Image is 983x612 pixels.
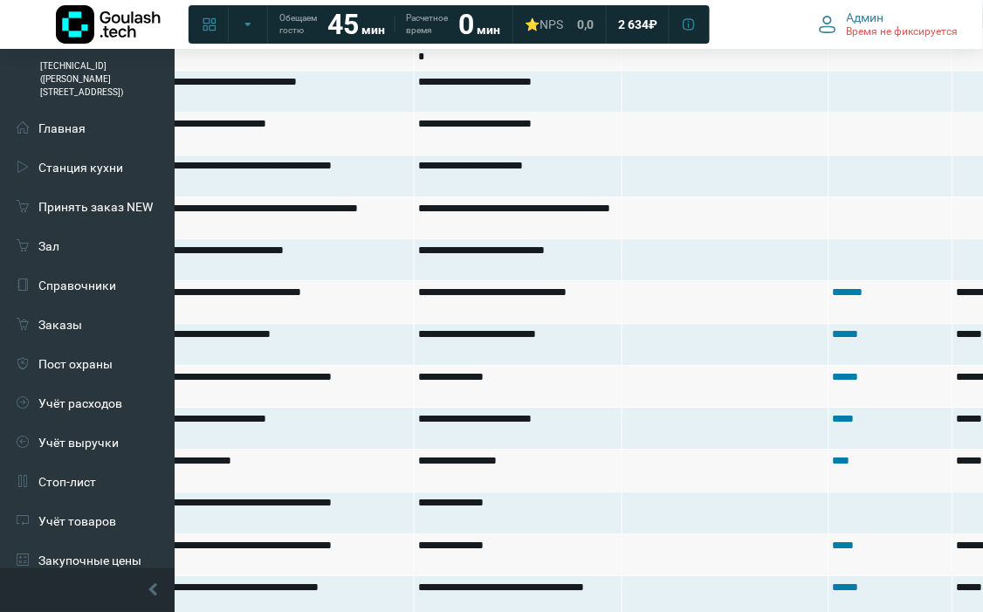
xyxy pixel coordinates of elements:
[608,9,668,40] a: 2 634 ₽
[269,9,511,40] a: Обещаем гостю 45 мин Расчетное время 0 мин
[56,5,161,44] img: Логотип компании Goulash.tech
[808,6,969,43] button: Админ Время не фиксируется
[327,8,359,41] strong: 45
[847,10,884,25] span: Админ
[514,9,604,40] a: ⭐NPS 0,0
[525,17,563,32] div: ⭐
[577,17,594,32] span: 0,0
[649,17,657,32] span: ₽
[279,12,317,37] span: Обещаем гостю
[406,12,448,37] span: Расчетное время
[477,23,500,37] span: мин
[540,17,563,31] span: NPS
[618,17,649,32] span: 2 634
[847,25,959,39] span: Время не фиксируется
[361,23,385,37] span: мин
[458,8,474,41] strong: 0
